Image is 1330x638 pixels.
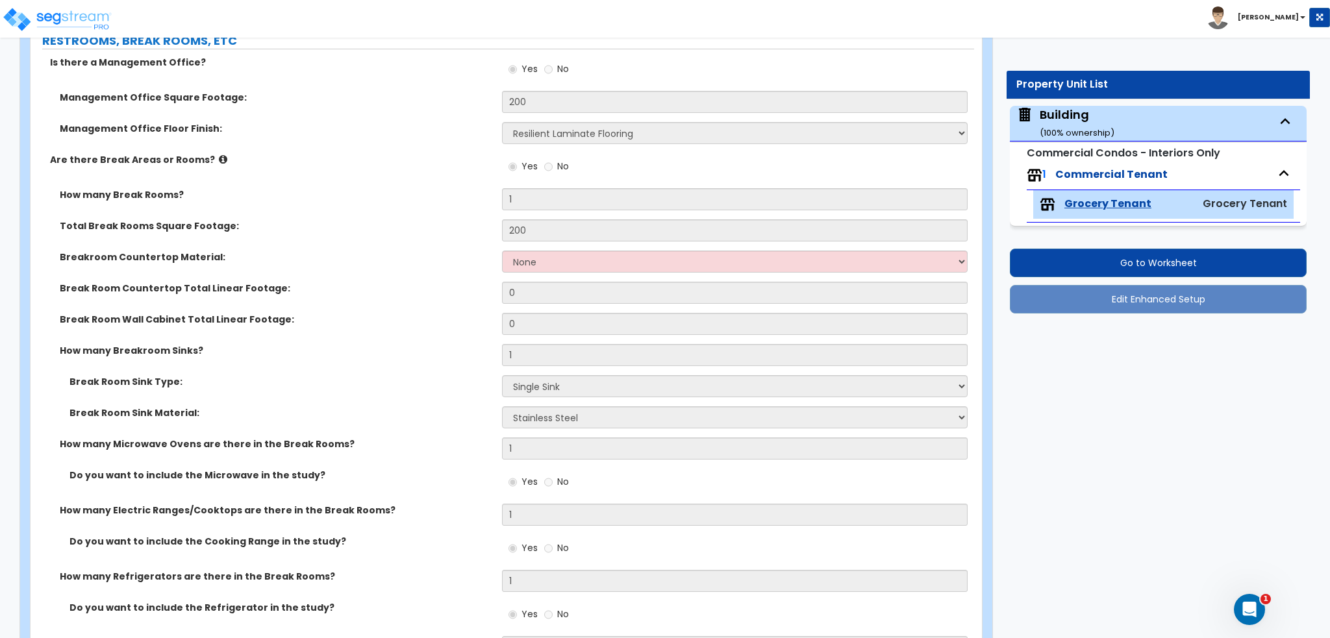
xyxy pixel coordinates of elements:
[557,607,569,620] span: No
[521,607,538,620] span: Yes
[544,62,553,77] input: No
[60,91,492,104] label: Management Office Square Footage:
[60,344,492,357] label: How many Breakroom Sinks?
[69,406,492,419] label: Break Room Sink Material:
[1010,285,1307,313] button: Edit Enhanced Setup
[1064,197,1151,212] span: Grocery Tenant
[1040,127,1114,139] small: ( 100 % ownership)
[1261,594,1271,604] span: 1
[42,32,974,49] label: RESTROOMS, BREAK ROOMS, ETC
[1203,196,1287,211] span: Grocery Tenant
[544,541,553,556] input: No
[1040,197,1055,212] img: tenants.png
[219,154,227,164] i: click for more info!
[557,475,569,488] span: No
[1055,167,1168,182] span: Commercial Tenant
[544,607,553,622] input: No
[69,469,492,482] label: Do you want to include the Microwave in the study?
[2,6,112,32] img: logo_pro_r.png
[508,541,517,556] input: Yes
[1010,249,1307,277] button: Go to Worksheet
[1016,106,1114,140] span: Building
[69,601,492,614] label: Do you want to include the Refrigerator in the study?
[1238,12,1299,22] b: [PERSON_NAME]
[1027,167,1042,183] img: tenants.png
[60,282,492,295] label: Break Room Countertop Total Linear Footage:
[1016,77,1300,92] div: Property Unit List
[60,437,492,450] label: How many Microwave Ovens are there in the Break Rooms?
[557,160,569,173] span: No
[60,504,492,517] label: How many Electric Ranges/Cooktops are there in the Break Rooms?
[60,188,492,201] label: How many Break Rooms?
[544,475,553,489] input: No
[60,251,492,264] label: Breakroom Countertop Material:
[557,62,569,75] span: No
[60,219,492,232] label: Total Break Rooms Square Footage:
[69,535,492,548] label: Do you want to include the Cooking Range in the study?
[508,62,517,77] input: Yes
[1016,106,1033,123] img: building.svg
[521,62,538,75] span: Yes
[508,475,517,489] input: Yes
[50,153,492,166] label: Are there Break Areas or Rooms?
[1027,145,1220,160] small: Commercial Condos - Interiors Only
[60,570,492,583] label: How many Refrigerators are there in the Break Rooms?
[60,122,492,135] label: Management Office Floor Finish:
[60,313,492,326] label: Break Room Wall Cabinet Total Linear Footage:
[521,475,538,488] span: Yes
[557,541,569,554] span: No
[50,56,492,69] label: Is there a Management Office?
[1234,594,1265,625] iframe: Intercom live chat
[1040,106,1114,140] div: Building
[544,160,553,174] input: No
[521,541,538,554] span: Yes
[1042,167,1046,182] span: 1
[1207,6,1229,29] img: avatar.png
[521,160,538,173] span: Yes
[69,375,492,388] label: Break Room Sink Type:
[508,607,517,622] input: Yes
[508,160,517,174] input: Yes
